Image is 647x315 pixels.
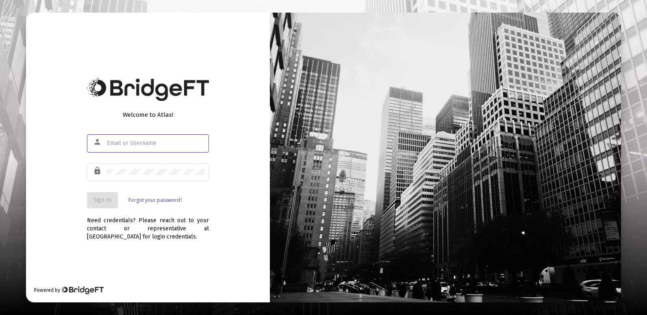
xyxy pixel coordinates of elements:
[87,192,118,208] button: Sign In
[93,166,103,176] mat-icon: lock
[93,137,103,147] mat-icon: person
[34,286,104,294] div: Powered by
[87,111,209,119] div: Welcome to Atlas!
[61,286,104,294] img: Bridge Financial Technology Logo
[87,78,209,101] img: Bridge Financial Technology Logo
[128,196,182,204] a: Forgot your password?
[107,140,204,147] input: Email or Username
[93,197,111,203] span: Sign In
[87,208,209,241] div: Need credentials? Please reach out to your contact or representative at [GEOGRAPHIC_DATA] for log...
